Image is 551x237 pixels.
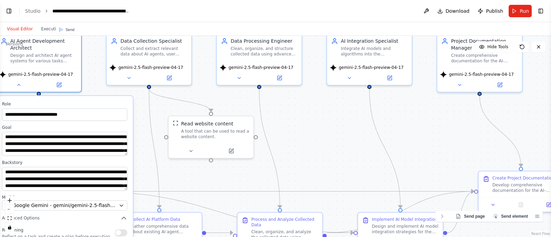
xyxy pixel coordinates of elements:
div: Project Documentation Manager [451,38,518,51]
span: gemini-2.5-flash-preview-04-17 [229,65,293,70]
span: gemini-2.5-flash-preview-04-17 [449,72,514,77]
button: Execution [37,25,65,33]
span: Hide Tools [487,44,508,50]
g: Edge from e060eb4c-4657-4c51-9a48-6fa0dffba684 to e14235c1-c701-4f80-a03f-e5bae6540b02 [256,89,283,208]
div: React Flow controls [5,196,14,232]
button: zoom out [5,205,14,214]
div: Project Documentation ManagerCreate comprehensive documentation for the AI-Driven Collaborative D... [437,33,523,92]
span: gemini-2.5-flash-preview-04-17 [339,65,404,70]
div: Design and architect AI agent systems for various tasks including email management, research assi... [10,53,77,64]
button: Download [435,5,472,17]
div: Design and implement AI model integration strategies for the collaborative development ecosystem.... [372,224,439,235]
g: Edge from 3b161ebc-4962-4b0f-99e4-efc731525cfa to 2371a8b8-70d0-4584-9758-801dec1e5b7d [366,89,404,208]
div: AI Agent Development Architect [10,38,77,51]
button: Publish [475,5,506,17]
div: AI Integration SpecialistIntegrate AI models and algorithms into the collaborative development ec... [326,33,413,85]
label: Model [2,195,127,200]
nav: breadcrumb [25,8,130,14]
button: Show left sidebar [4,6,14,16]
div: ScrapeWebsiteToolRead website contentA tool that can be used to read a website content. [168,115,254,158]
div: A tool that can be used to read a website content. [181,128,249,140]
button: Open in side panel [480,81,519,89]
span: Advanced Options [2,216,40,221]
span: Reasoning [2,228,23,233]
img: ScrapeWebsiteTool [173,120,178,126]
span: gemini-2.5-flash-preview-04-17 [8,72,73,77]
div: AI Integration Specialist [341,38,408,44]
div: Collect and extract relevant data about AI agents, user feedback, platform functionalities, and m... [121,46,187,57]
g: Edge from f3c9dc06-57fb-42fe-b61e-9cd3847f096c to 2371a8b8-70d0-4584-9758-801dec1e5b7d [86,188,353,236]
g: Edge from e14235c1-c701-4f80-a03f-e5bae6540b02 to 273f61f0-ccae-49f0-b6a4-aef470e6ec3b [327,188,474,236]
g: Edge from 49c0529c-52e1-4fa5-a610-aabb3b87f6e3 to 273f61f0-ccae-49f0-b6a4-aef470e6ec3b [476,96,524,167]
span: Download [446,8,470,14]
div: Version 1 [6,41,23,47]
button: Google Gemini - gemini/gemini-2.5-flash-preview-04-17 [2,200,127,211]
button: Open in side panel [370,74,409,82]
g: Edge from be72bc98-d41e-40ec-845c-caf1300e862b to 54116e96-b5cf-4e92-b880-f80b5508f87a [146,89,163,208]
g: Edge from 2371a8b8-70d0-4584-9758-801dec1e5b7d to 273f61f0-ccae-49f0-b6a4-aef470e6ec3b [447,188,474,236]
button: Advanced Options [2,215,127,222]
button: Open in side panel [260,74,299,82]
label: Role [2,101,127,107]
span: gemini-2.5-flash-preview-04-17 [118,65,183,70]
div: Read website content [181,120,233,127]
div: Integrate AI models and algorithms into the collaborative development ecosystem, focusing on impl... [341,46,408,57]
a: React Flow attribution [531,232,550,236]
div: Data Collection Specialist [121,38,187,44]
label: Backstory [2,160,127,165]
a: Studio [25,8,41,14]
button: fit view [5,214,14,223]
div: Clean, organize, and structure collected data using advanced data processing techniques. Transfor... [231,46,298,57]
button: No output available [506,200,536,209]
g: Edge from 54116e96-b5cf-4e92-b880-f80b5508f87a to e14235c1-c701-4f80-a03f-e5bae6540b02 [206,229,233,236]
span: Publish [486,8,503,14]
button: Run [509,5,532,17]
g: Edge from e14235c1-c701-4f80-a03f-e5bae6540b02 to 2371a8b8-70d0-4584-9758-801dec1e5b7d [327,229,353,236]
div: Data Processing Engineer [231,38,298,44]
g: Edge from be72bc98-d41e-40ec-845c-caf1300e862b to 93924ffd-27f9-4245-b943-e97351a81f1a [146,89,215,112]
g: Edge from f3c9dc06-57fb-42fe-b61e-9cd3847f096c to 273f61f0-ccae-49f0-b6a4-aef470e6ec3b [86,188,474,195]
button: Open in side panel [150,74,189,82]
div: Gather comprehensive data about existing AI agent platforms, focusing on Command Platform capabil... [131,224,198,235]
button: Visual Editor [3,25,37,33]
div: Data Collection SpecialistCollect and extract relevant data about AI agents, user feedback, platf... [106,33,192,85]
button: Open in side panel [212,147,251,155]
button: zoom in [5,196,14,205]
div: Data Processing EngineerClean, organize, and structure collected data using advanced data process... [216,33,302,85]
div: Create comprehensive documentation for the AI-Driven Collaborative Development Ecosystem, includi... [451,53,518,64]
button: Hide Tools [475,41,512,52]
button: toggle interactivity [5,223,14,232]
span: Google Gemini - gemini/gemini-2.5-flash-preview-04-17 [13,202,116,209]
div: Process and Analyze Collected Data [251,217,318,228]
div: Implement AI Model Integration [372,217,437,222]
div: Collect AI Platform Data [131,217,180,222]
span: Run [520,8,529,14]
label: Goal [2,125,127,130]
button: Open in side panel [40,81,79,89]
button: Show right sidebar [536,6,545,16]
